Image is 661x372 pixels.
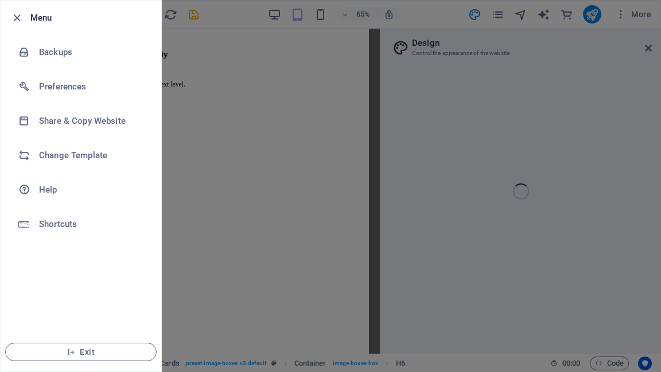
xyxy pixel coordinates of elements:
[1,173,161,207] a: Help
[39,114,145,128] h6: Share & Copy Website
[39,45,145,59] h6: Backups
[15,347,147,357] span: Exit
[39,217,145,231] h6: Shortcuts
[5,343,157,361] button: Exit
[39,148,145,162] h6: Change Template
[39,80,145,93] h6: Preferences
[30,11,152,25] h6: Menu
[39,183,145,197] h6: Help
